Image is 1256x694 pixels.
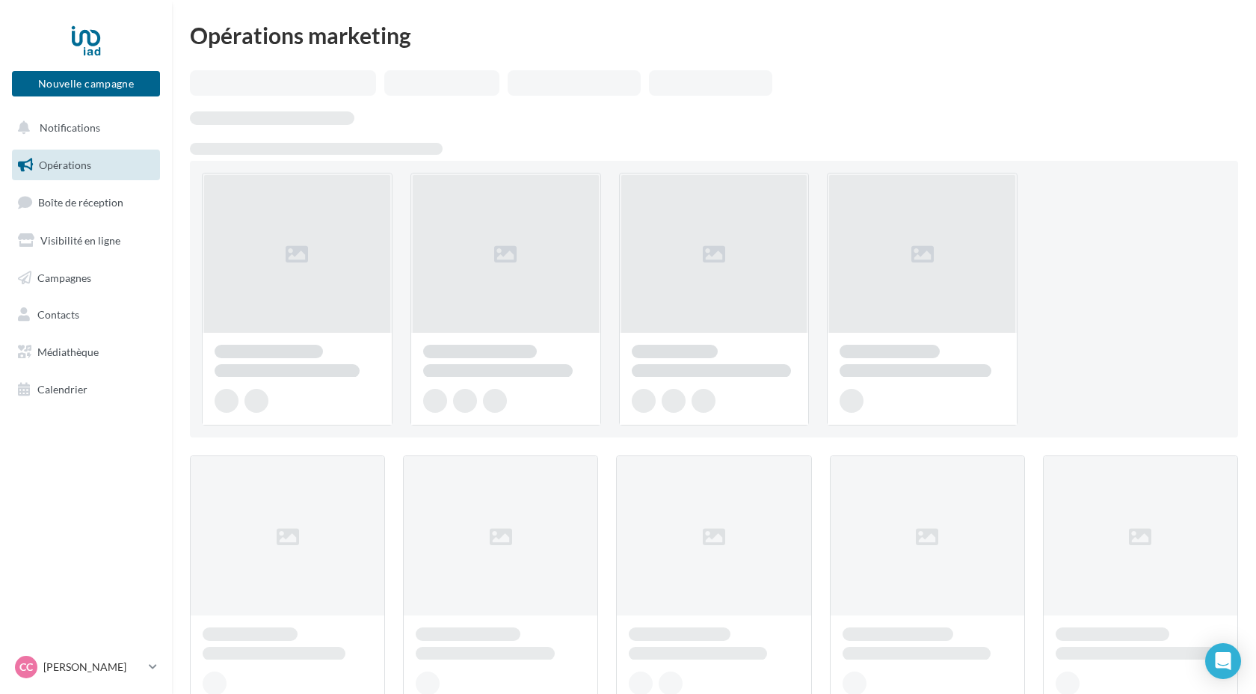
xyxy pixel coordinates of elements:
[39,159,91,171] span: Opérations
[9,299,163,331] a: Contacts
[1205,643,1241,679] div: Open Intercom Messenger
[12,653,160,681] a: CC [PERSON_NAME]
[38,196,123,209] span: Boîte de réception
[12,71,160,96] button: Nouvelle campagne
[37,271,91,283] span: Campagnes
[40,234,120,247] span: Visibilité en ligne
[43,660,143,675] p: [PERSON_NAME]
[9,112,157,144] button: Notifications
[40,121,100,134] span: Notifications
[190,24,1238,46] div: Opérations marketing
[37,383,87,396] span: Calendrier
[19,660,33,675] span: CC
[9,262,163,294] a: Campagnes
[37,308,79,321] span: Contacts
[9,225,163,257] a: Visibilité en ligne
[9,337,163,368] a: Médiathèque
[9,150,163,181] a: Opérations
[9,374,163,405] a: Calendrier
[9,186,163,218] a: Boîte de réception
[37,346,99,358] span: Médiathèque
